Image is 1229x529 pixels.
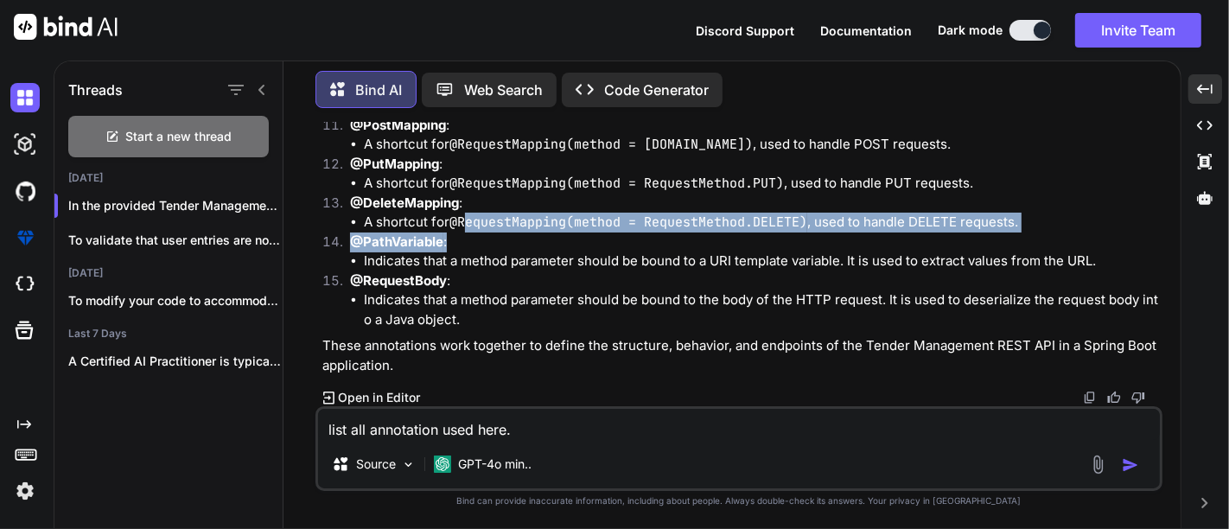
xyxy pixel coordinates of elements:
p: Bind AI [355,80,402,100]
img: premium [10,223,40,252]
img: cloudideIcon [10,270,40,299]
img: Bind AI [14,14,118,40]
p: A Certified AI Practitioner is typically someone... [68,353,283,370]
p: Code Generator [604,80,709,100]
p: Open in Editor [338,389,420,406]
code: @RequestMapping(method = RequestMethod.DELETE) [449,214,807,231]
button: Discord Support [696,22,794,40]
img: Pick Models [401,457,416,472]
button: Invite Team [1075,13,1201,48]
span: Start a new thread [126,128,232,145]
li: A shortcut for , used to handle POST requests. [364,135,1159,155]
span: Dark mode [938,22,1003,39]
li: Indicates that a method parameter should be bound to a URI template variable. It is used to extra... [364,252,1159,271]
p: These annotations work together to define the structure, behavior, and endpoints of the Tender Ma... [322,336,1159,375]
img: attachment [1088,455,1108,475]
p: : [350,155,1159,175]
h2: Last 7 Days [54,327,283,341]
p: Web Search [464,80,543,100]
img: copy [1083,391,1097,405]
span: Discord Support [696,23,794,38]
p: Source [356,456,396,473]
strong: @DeleteMapping [350,194,459,211]
code: @RequestMapping(method = [DOMAIN_NAME]) [449,136,753,153]
img: darkChat [10,83,40,112]
h2: [DATE] [54,266,283,280]
img: like [1107,391,1121,405]
li: A shortcut for , used to handle DELETE requests. [364,213,1159,233]
p: : [350,116,1159,136]
strong: @RequestBody [350,272,447,289]
p: Bind can provide inaccurate information, including about people. Always double-check its answers.... [315,494,1162,507]
img: darkAi-studio [10,130,40,159]
button: Documentation [820,22,912,40]
strong: @PutMapping [350,156,439,172]
img: settings [10,476,40,506]
p: In the provided Tender Management REST A... [68,197,283,214]
img: githubDark [10,176,40,206]
li: Indicates that a method parameter should be bound to the body of the HTTP request. It is used to ... [364,290,1159,329]
p: : [350,233,1159,252]
p: GPT-4o min.. [458,456,532,473]
li: A shortcut for , used to handle PUT requests. [364,174,1159,194]
code: @RequestMapping(method = RequestMethod.PUT) [449,175,784,192]
p: To modify your code to accommodate the... [68,292,283,309]
h2: [DATE] [54,171,283,185]
span: Documentation [820,23,912,38]
strong: @PostMapping [350,117,446,133]
strong: @PathVariable [350,233,443,250]
p: To validate that user entries are not... [68,232,283,249]
p: : [350,194,1159,214]
h1: Threads [68,80,123,100]
p: : [350,271,1159,291]
img: GPT-4o mini [434,456,451,473]
img: icon [1122,456,1139,474]
img: dislike [1131,391,1145,405]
